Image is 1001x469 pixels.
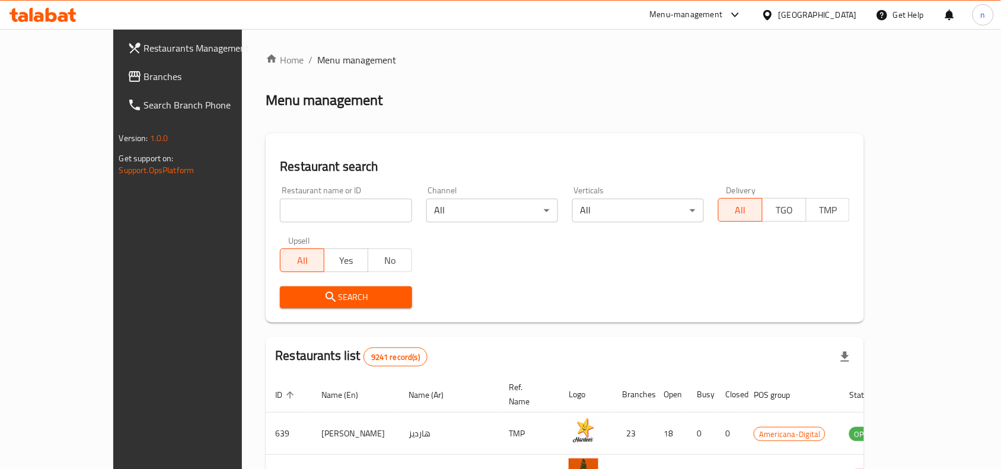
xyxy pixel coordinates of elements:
span: Branches [144,69,271,84]
span: Version: [119,130,148,146]
span: Name (En) [321,388,374,402]
label: Delivery [726,186,756,194]
span: Search Branch Phone [144,98,271,112]
h2: Restaurant search [280,158,850,176]
td: 23 [613,413,654,455]
span: ID [275,388,298,402]
span: Status [849,388,888,402]
div: OPEN [849,427,878,441]
span: All [723,202,758,219]
div: Total records count [364,347,428,366]
span: Yes [329,252,364,269]
a: Branches [118,62,280,91]
button: TMP [806,198,850,222]
span: Name (Ar) [409,388,459,402]
span: TMP [811,202,846,219]
th: Logo [559,377,613,413]
td: [PERSON_NAME] [312,413,399,455]
span: All [285,252,320,269]
span: No [373,252,407,269]
span: TGO [767,202,802,219]
span: 1.0.0 [150,130,168,146]
th: Closed [716,377,744,413]
a: Support.OpsPlatform [119,162,195,178]
button: All [280,248,324,272]
div: All [572,199,704,222]
a: Home [266,53,304,67]
span: 9241 record(s) [364,352,427,363]
span: Ref. Name [509,380,545,409]
span: OPEN [849,427,878,441]
button: All [718,198,763,222]
div: [GEOGRAPHIC_DATA] [779,8,857,21]
a: Restaurants Management [118,34,280,62]
span: Search [289,290,402,305]
a: Search Branch Phone [118,91,280,119]
td: هارديز [399,413,499,455]
span: Menu management [317,53,396,67]
button: Yes [324,248,368,272]
button: No [368,248,412,272]
span: Restaurants Management [144,41,271,55]
td: 0 [716,413,744,455]
h2: Restaurants list [275,347,428,366]
td: 639 [266,413,312,455]
div: Export file [831,343,859,371]
td: TMP [499,413,559,455]
div: Menu-management [650,8,723,22]
nav: breadcrumb [266,53,864,67]
span: Get support on: [119,151,174,166]
th: Busy [687,377,716,413]
button: Search [280,286,412,308]
td: 18 [654,413,687,455]
div: All [426,199,558,222]
span: n [981,8,986,21]
input: Search for restaurant name or ID.. [280,199,412,222]
button: TGO [762,198,806,222]
label: Upsell [288,237,310,245]
th: Open [654,377,687,413]
img: Hardee's [569,416,598,446]
h2: Menu management [266,91,382,110]
td: 0 [687,413,716,455]
span: Americana-Digital [754,427,825,441]
li: / [308,53,313,67]
th: Branches [613,377,654,413]
span: POS group [754,388,805,402]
